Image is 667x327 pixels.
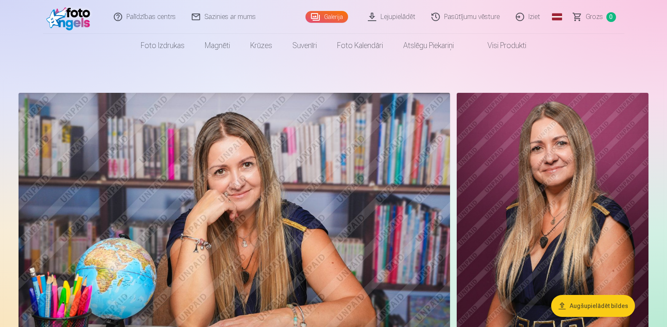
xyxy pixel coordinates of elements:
[551,295,635,317] button: Augšupielādēt bildes
[240,34,282,57] a: Krūzes
[305,11,348,23] a: Galerija
[606,12,616,22] span: 0
[282,34,327,57] a: Suvenīri
[46,3,95,30] img: /fa1
[464,34,536,57] a: Visi produkti
[586,12,603,22] span: Grozs
[195,34,240,57] a: Magnēti
[131,34,195,57] a: Foto izdrukas
[393,34,464,57] a: Atslēgu piekariņi
[327,34,393,57] a: Foto kalendāri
